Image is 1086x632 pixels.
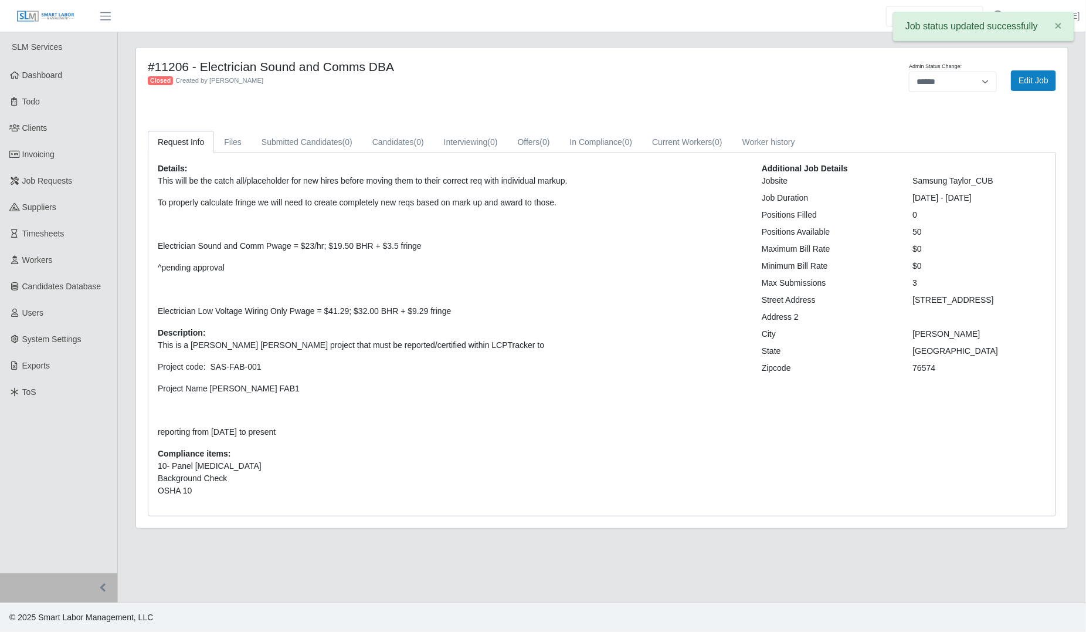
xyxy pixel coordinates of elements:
[560,131,643,154] a: In Compliance
[214,131,252,154] a: Files
[414,137,424,147] span: (0)
[753,345,904,357] div: State
[762,164,848,173] b: Additional Job Details
[753,362,904,374] div: Zipcode
[753,277,904,289] div: Max Submissions
[508,131,560,154] a: Offers
[158,197,744,209] p: To properly calculate fringe we will need to create completely new reqs based on mark up and awar...
[642,131,732,154] a: Current Workers
[158,240,744,252] p: Electrician Sound and Comm Pwage = $23/hr; $19.50 BHR + $3.5 fringe
[158,262,744,274] p: ^pending approval
[753,192,904,204] div: Job Duration
[12,42,62,52] span: SLM Services
[148,131,214,154] a: Request Info
[753,294,904,306] div: Street Address
[904,260,1055,272] div: $0
[753,311,904,323] div: Address 2
[434,131,508,154] a: Interviewing
[753,243,904,255] div: Maximum Bill Rate
[158,449,230,458] b: Compliance items:
[22,387,36,397] span: ToS
[158,175,744,187] p: This will be the catch all/placeholder for new hires before moving them to their correct req with...
[22,202,56,212] span: Suppliers
[904,226,1055,238] div: 50
[158,472,744,485] li: Background Check
[904,175,1055,187] div: Samsung Taylor_CUB
[158,328,206,337] b: Description:
[158,305,744,317] p: Electrician Low Voltage Wiring Only Pwage = $41.29; $32.00 BHR + $9.29 fringe
[148,59,670,74] h4: #11206 - Electrician Sound and Comms DBA
[158,426,744,438] p: reporting from [DATE] to present
[175,77,263,84] span: Created by [PERSON_NAME]
[9,613,153,622] span: © 2025 Smart Labor Management, LLC
[753,226,904,238] div: Positions Available
[22,176,73,185] span: Job Requests
[904,243,1055,255] div: $0
[22,334,82,344] span: System Settings
[158,339,744,352] p: This is a [PERSON_NAME] [PERSON_NAME] project that must be reported/certified within LCPTracker to
[252,131,362,154] a: Submitted Candidates
[158,485,744,497] li: OSHA 10
[753,175,904,187] div: Jobsite
[488,137,498,147] span: (0)
[712,137,722,147] span: (0)
[22,123,47,133] span: Clients
[753,209,904,221] div: Positions Filled
[22,361,50,370] span: Exports
[540,137,550,147] span: (0)
[22,255,53,265] span: Workers
[22,282,101,291] span: Candidates Database
[158,383,744,395] p: Project Name [PERSON_NAME] FAB1
[753,328,904,340] div: City
[148,76,173,86] span: Closed
[904,209,1055,221] div: 0
[158,361,744,373] p: Project code: SAS-FAB-001
[22,308,44,317] span: Users
[732,131,805,154] a: Worker history
[362,131,434,154] a: Candidates
[893,12,1074,41] div: Job status updated successfully
[909,63,962,71] label: Admin Status Change:
[904,294,1055,306] div: [STREET_ADDRESS]
[753,260,904,272] div: Minimum Bill Rate
[22,150,55,159] span: Invoicing
[622,137,632,147] span: (0)
[22,70,63,80] span: Dashboard
[22,97,40,106] span: Todo
[1011,70,1056,91] a: Edit Job
[16,10,75,23] img: SLM Logo
[904,328,1055,340] div: [PERSON_NAME]
[158,164,188,173] b: Details:
[1013,10,1080,22] a: [PERSON_NAME]
[904,277,1055,289] div: 3
[22,229,65,238] span: Timesheets
[886,6,983,26] input: Search
[904,192,1055,204] div: [DATE] - [DATE]
[904,362,1055,374] div: 76574
[904,345,1055,357] div: [GEOGRAPHIC_DATA]
[342,137,352,147] span: (0)
[158,460,744,472] li: 10- Panel [MEDICAL_DATA]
